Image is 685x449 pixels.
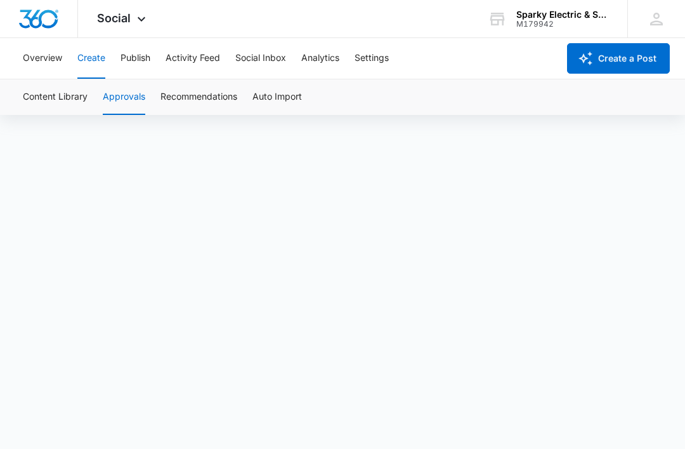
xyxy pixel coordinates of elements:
button: Create [77,38,105,79]
button: Overview [23,38,62,79]
button: Analytics [301,38,339,79]
div: account id [516,20,609,29]
button: Content Library [23,79,88,115]
button: Recommendations [160,79,237,115]
button: Create a Post [567,43,670,74]
button: Publish [121,38,150,79]
button: Approvals [103,79,145,115]
span: Social [97,11,131,25]
button: Social Inbox [235,38,286,79]
div: account name [516,10,609,20]
button: Settings [355,38,389,79]
button: Auto Import [252,79,302,115]
button: Activity Feed [166,38,220,79]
